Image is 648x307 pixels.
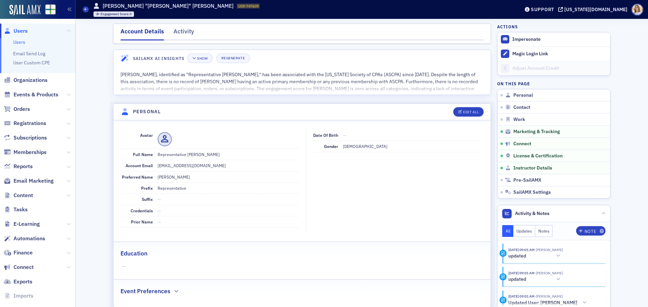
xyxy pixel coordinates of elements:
a: Connect [4,264,34,271]
span: E-Learning [13,220,40,228]
button: All [502,225,514,237]
a: Memberships [4,149,47,156]
span: Bethany Booth [535,247,563,252]
a: Imports [4,292,33,300]
button: updated [508,252,563,259]
dd: [DEMOGRAPHIC_DATA] [343,141,483,152]
div: Update [500,250,507,257]
button: Note [576,226,605,236]
span: Bethany Booth [535,271,563,275]
a: Automations [4,235,45,242]
div: Support [531,6,554,12]
span: Organizations [13,76,48,84]
span: — [343,132,346,138]
span: License & Certification [513,153,563,159]
a: Organizations [4,76,48,84]
span: Pre-SailAMX [513,177,541,183]
span: Prior Name [131,219,153,224]
h4: SailAMX AI Insights [133,55,184,61]
h4: Actions [497,24,518,30]
div: Show [197,57,208,60]
time: 10/10/2025 09:01 AM [508,294,535,299]
span: Automations [13,235,45,242]
div: Note [585,229,596,233]
span: Suffix [142,196,153,202]
a: Reports [4,163,33,170]
span: — [158,219,161,224]
h5: updated [508,253,526,259]
span: Work [513,117,525,123]
time: 10/10/2025 09:01 AM [508,247,535,252]
dd: Representative [158,183,299,193]
span: — [158,208,161,213]
span: SailAMX Settings [513,189,551,195]
div: [US_STATE][DOMAIN_NAME] [564,6,627,12]
div: Edit All [463,110,479,114]
h4: On this page [497,81,611,87]
div: Activity [500,297,507,304]
a: Email Marketing [4,177,54,185]
span: Full Name [133,152,153,157]
span: Content [13,192,33,199]
span: Personal [513,92,533,98]
span: Finance [13,249,33,256]
a: Users [4,27,28,35]
a: View Homepage [40,4,56,16]
div: 0 [101,12,132,16]
span: Tasks [13,206,28,213]
a: Exports [4,278,32,285]
a: Subscriptions [4,134,47,142]
a: Registrations [4,120,46,127]
a: Tasks [4,206,28,213]
span: Memberships [13,149,47,156]
button: Show [187,54,213,63]
dd: [PERSON_NAME] [158,172,299,182]
dd: Representative [PERSON_NAME] [158,149,299,160]
span: Preferred Name [122,174,153,180]
a: User Custom CPE [13,60,50,66]
div: Account Details [120,27,164,40]
span: Instructor Details [513,165,552,171]
span: Email Marketing [13,177,54,185]
span: Date of Birth [313,132,338,138]
img: SailAMX [45,4,56,15]
span: Activity & Notes [515,210,549,217]
span: Events & Products [13,91,58,98]
span: Connect [13,264,34,271]
span: Engagement Score : [101,12,130,16]
button: Regenerate [216,54,250,63]
span: Users [13,27,28,35]
h2: Education [120,249,147,258]
button: Impersonate [512,36,541,42]
div: Activity [173,27,194,39]
a: Users [13,39,25,45]
div: Magic Login Link [512,51,607,57]
a: Email Send Log [13,51,45,57]
span: Profile [631,4,643,16]
span: Bethany Booth [535,294,563,299]
span: Reports [13,163,33,170]
h5: updated [508,276,526,282]
h4: Personal [133,108,161,115]
button: Updates [513,225,535,237]
div: Adjust Account Credit [512,65,607,71]
dd: [EMAIL_ADDRESS][DOMAIN_NAME] [158,160,299,171]
span: USR-747609 [238,4,259,8]
button: Notes [535,225,553,237]
span: Orders [13,105,30,113]
span: Prefix [141,185,153,191]
a: Content [4,192,33,199]
h1: [PERSON_NAME] "[PERSON_NAME]" [PERSON_NAME] [103,2,234,10]
span: — [158,196,161,202]
span: Marketing & Tracking [513,129,560,135]
button: Updated User: [PERSON_NAME] [508,299,589,306]
a: SailAMX [9,5,40,16]
span: Avatar [140,132,153,138]
span: Contact [513,104,530,111]
h5: Updated User: [PERSON_NAME] [508,300,577,306]
a: Orders [4,105,30,113]
button: [US_STATE][DOMAIN_NAME] [558,7,630,12]
a: Finance [4,249,33,256]
h2: Event Preferences [120,287,170,296]
time: 10/10/2025 09:01 AM [508,271,535,275]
